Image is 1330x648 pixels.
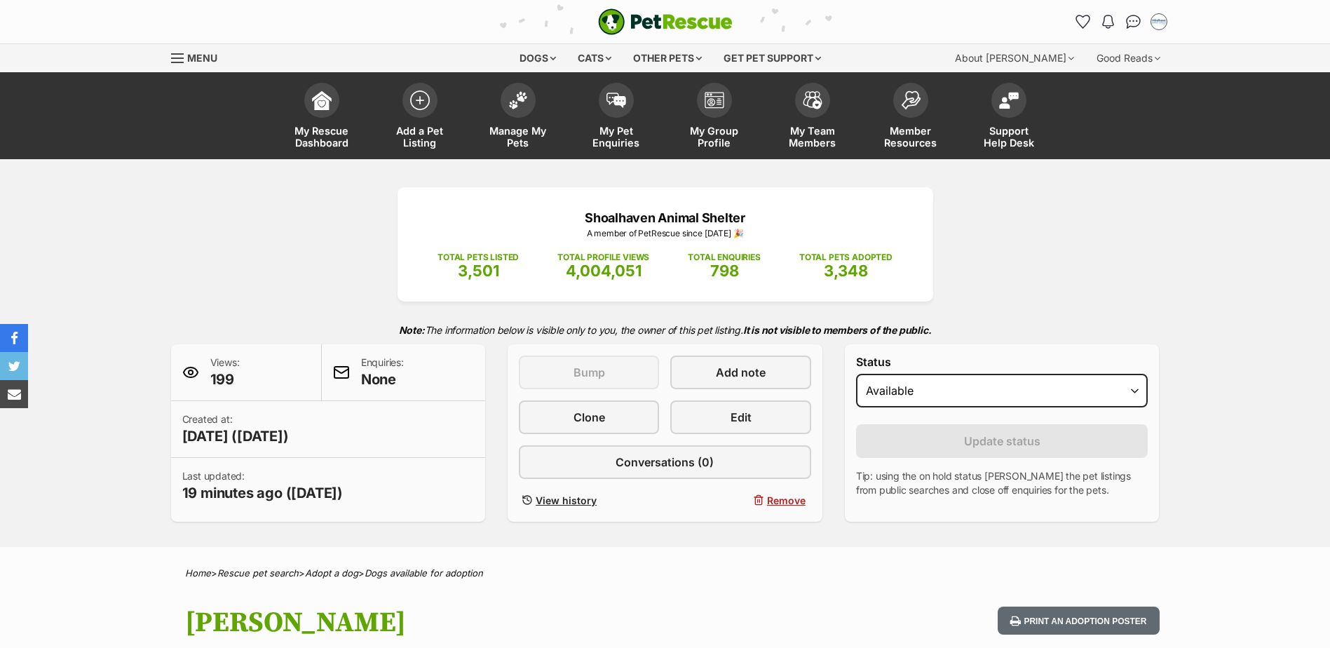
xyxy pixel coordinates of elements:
[1148,11,1170,33] button: My account
[824,262,868,280] span: 3,348
[1102,15,1113,29] img: notifications-46538b983faf8c2785f20acdc204bb7945ddae34d4c08c2a6579f10ce5e182be.svg
[182,412,289,446] p: Created at:
[731,409,752,426] span: Edit
[185,567,211,579] a: Home
[519,490,659,511] a: View history
[799,251,893,264] p: TOTAL PETS ADOPTED
[998,607,1159,635] button: Print an adoption poster
[568,44,621,72] div: Cats
[469,76,567,159] a: Manage My Pets
[585,125,648,149] span: My Pet Enquiries
[210,370,240,389] span: 199
[781,125,844,149] span: My Team Members
[964,433,1040,450] span: Update status
[458,262,499,280] span: 3,501
[510,44,566,72] div: Dogs
[312,90,332,110] img: dashboard-icon-eb2f2d2d3e046f16d808141f083e7271f6b2e854fb5c12c21221c1fb7104beca.svg
[670,400,810,434] a: Edit
[171,44,227,69] a: Menu
[856,424,1148,458] button: Update status
[273,76,371,159] a: My Rescue Dashboard
[437,251,519,264] p: TOTAL PETS LISTED
[901,90,921,109] img: member-resources-icon-8e73f808a243e03378d46382f2149f9095a855e16c252ad45f914b54edf8863c.svg
[487,125,550,149] span: Manage My Pets
[210,356,240,389] p: Views:
[388,125,452,149] span: Add a Pet Listing
[419,227,912,240] p: A member of PetRescue since [DATE] 🎉
[856,469,1148,497] p: Tip: using the on hold status [PERSON_NAME] the pet listings from public searches and close off e...
[598,8,733,35] a: PetRescue
[1152,15,1166,29] img: Jodie Parnell profile pic
[574,409,605,426] span: Clone
[566,262,642,280] span: 4,004,051
[670,490,810,511] button: Remove
[1087,44,1170,72] div: Good Reads
[410,90,430,110] img: add-pet-listing-icon-0afa8454b4691262ce3f59096e99ab1cd57d4a30225e0717b998d2c9b9846f56.svg
[574,364,605,381] span: Bump
[716,364,766,381] span: Add note
[371,76,469,159] a: Add a Pet Listing
[977,125,1040,149] span: Support Help Desk
[1126,15,1141,29] img: chat-41dd97257d64d25036548639549fe6c8038ab92f7586957e7f3b1b290dea8141.svg
[598,8,733,35] img: logo-e224e6f780fb5917bec1dbf3a21bbac754714ae5b6737aabdf751b685950b380.svg
[683,125,746,149] span: My Group Profile
[764,76,862,159] a: My Team Members
[361,356,404,389] p: Enquiries:
[519,356,659,389] button: Bump
[1072,11,1170,33] ul: Account quick links
[567,76,665,159] a: My Pet Enquiries
[688,251,760,264] p: TOTAL ENQUIRIES
[508,91,528,109] img: manage-my-pets-icon-02211641906a0b7f246fdf0571729dbe1e7629f14944591b6c1af311fb30b64b.svg
[670,356,810,389] a: Add note
[519,400,659,434] a: Clone
[616,454,714,471] span: Conversations (0)
[536,493,597,508] span: View history
[1097,11,1120,33] button: Notifications
[150,568,1181,579] div: > > >
[879,125,942,149] span: Member Resources
[361,370,404,389] span: None
[182,469,344,503] p: Last updated:
[399,324,425,336] strong: Note:
[606,93,626,108] img: pet-enquiries-icon-7e3ad2cf08bfb03b45e93fb7055b45f3efa6380592205ae92323e6603595dc1f.svg
[305,567,358,579] a: Adopt a dog
[557,251,649,264] p: TOTAL PROFILE VIEWS
[960,76,1058,159] a: Support Help Desk
[856,356,1148,368] label: Status
[665,76,764,159] a: My Group Profile
[862,76,960,159] a: Member Resources
[217,567,299,579] a: Rescue pet search
[743,324,932,336] strong: It is not visible to members of the public.
[999,92,1019,109] img: help-desk-icon-fdf02630f3aa405de69fd3d07c3f3aa587a6932b1a1747fa1d2bba05be0121f9.svg
[710,262,739,280] span: 798
[182,483,344,503] span: 19 minutes ago ([DATE])
[185,607,778,639] h1: [PERSON_NAME]
[945,44,1084,72] div: About [PERSON_NAME]
[803,91,822,109] img: team-members-icon-5396bd8760b3fe7c0b43da4ab00e1e3bb1a5d9ba89233759b79545d2d3fc5d0d.svg
[623,44,712,72] div: Other pets
[187,52,217,64] span: Menu
[519,445,811,479] a: Conversations (0)
[365,567,483,579] a: Dogs available for adoption
[182,426,289,446] span: [DATE] ([DATE])
[1122,11,1145,33] a: Conversations
[290,125,353,149] span: My Rescue Dashboard
[705,92,724,109] img: group-profile-icon-3fa3cf56718a62981997c0bc7e787c4b2cf8bcc04b72c1350f741eb67cf2f40e.svg
[767,493,806,508] span: Remove
[419,208,912,227] p: Shoalhaven Animal Shelter
[171,316,1160,344] p: The information below is visible only to you, the owner of this pet listing.
[1072,11,1094,33] a: Favourites
[714,44,831,72] div: Get pet support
